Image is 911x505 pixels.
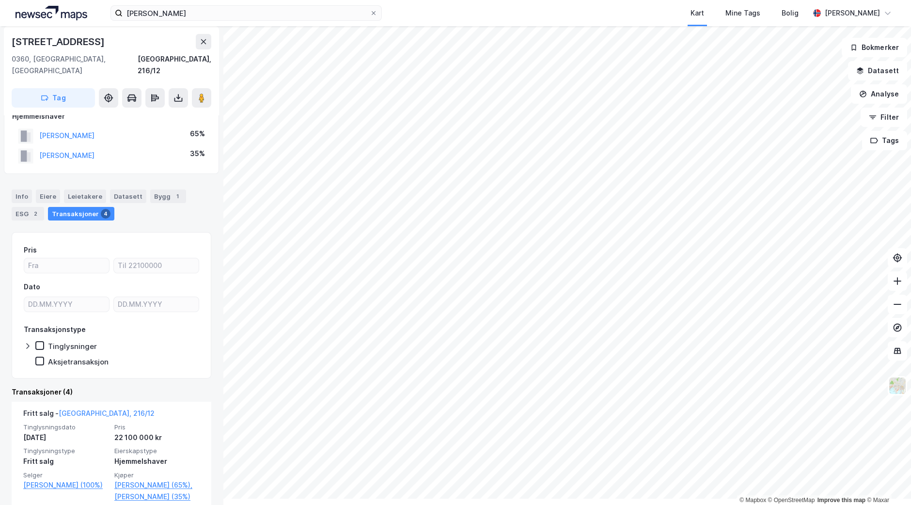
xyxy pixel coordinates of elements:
a: [PERSON_NAME] (65%), [114,479,200,491]
span: Tinglysningsdato [23,423,109,431]
div: ESG [12,207,44,221]
button: Tags [862,131,907,150]
div: 1 [173,191,182,201]
div: Hjemmelshaver [114,456,200,467]
div: Eiere [36,189,60,203]
div: Fritt salg - [23,408,155,423]
div: [PERSON_NAME] [825,7,880,19]
div: Datasett [110,189,146,203]
div: Aksjetransaksjon [48,357,109,366]
div: Kart [691,7,704,19]
div: 2 [31,209,40,219]
button: Datasett [848,61,907,80]
input: DD.MM.YYYY [114,297,199,312]
div: 4 [101,209,110,219]
div: Transaksjonstype [24,324,86,335]
button: Bokmerker [842,38,907,57]
div: 35% [190,148,205,159]
div: Dato [24,281,40,293]
span: Tinglysningstype [23,447,109,455]
span: Pris [114,423,200,431]
div: Transaksjoner (4) [12,386,211,398]
a: Improve this map [817,497,865,504]
div: [GEOGRAPHIC_DATA], 216/12 [138,53,211,77]
img: Z [888,377,907,395]
a: [PERSON_NAME] (100%) [23,479,109,491]
div: Info [12,189,32,203]
iframe: Chat Widget [863,458,911,505]
button: Analyse [851,84,907,104]
span: Kjøper [114,471,200,479]
img: logo.a4113a55bc3d86da70a041830d287a7e.svg [16,6,87,20]
a: [PERSON_NAME] (35%) [114,491,200,503]
div: Leietakere [64,189,106,203]
input: Søk på adresse, matrikkel, gårdeiere, leietakere eller personer [123,6,370,20]
div: Hjemmelshaver [12,110,211,122]
div: 22 100 000 kr [114,432,200,443]
div: [STREET_ADDRESS] [12,34,107,49]
div: Bygg [150,189,186,203]
div: 65% [190,128,205,140]
div: Tinglysninger [48,342,97,351]
a: OpenStreetMap [768,497,815,504]
button: Tag [12,88,95,108]
div: 0360, [GEOGRAPHIC_DATA], [GEOGRAPHIC_DATA] [12,53,138,77]
button: Filter [861,108,907,127]
span: Eierskapstype [114,447,200,455]
div: Fritt salg [23,456,109,467]
div: Transaksjoner [48,207,114,221]
a: [GEOGRAPHIC_DATA], 216/12 [59,409,155,417]
div: Mine Tags [725,7,760,19]
div: [DATE] [23,432,109,443]
div: Pris [24,244,37,256]
input: DD.MM.YYYY [24,297,109,312]
div: Bolig [782,7,799,19]
span: Selger [23,471,109,479]
input: Fra [24,258,109,273]
input: Til 22100000 [114,258,199,273]
a: Mapbox [739,497,766,504]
